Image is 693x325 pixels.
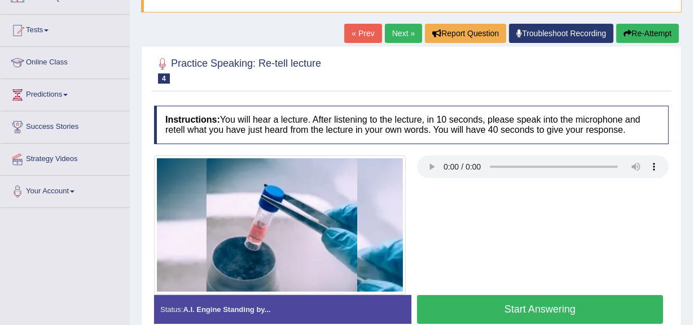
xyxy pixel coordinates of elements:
a: Online Class [1,47,129,75]
a: Strategy Videos [1,144,129,172]
a: Success Stories [1,111,129,140]
a: Tests [1,15,129,43]
button: Start Answering [417,295,663,324]
h2: Practice Speaking: Re-tell lecture [154,55,321,84]
button: Report Question [425,24,506,43]
a: Troubleshoot Recording [509,24,613,43]
button: Re-Attempt [616,24,679,43]
h4: You will hear a lecture. After listening to the lecture, in 10 seconds, please speak into the mic... [154,106,669,144]
b: Instructions: [165,115,220,124]
a: Next » [385,24,422,43]
span: 4 [158,73,170,84]
div: Status: [154,295,411,324]
a: Predictions [1,79,129,107]
a: « Prev [344,24,381,43]
a: Your Account [1,176,129,204]
strong: A.I. Engine Standing by... [183,305,270,314]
